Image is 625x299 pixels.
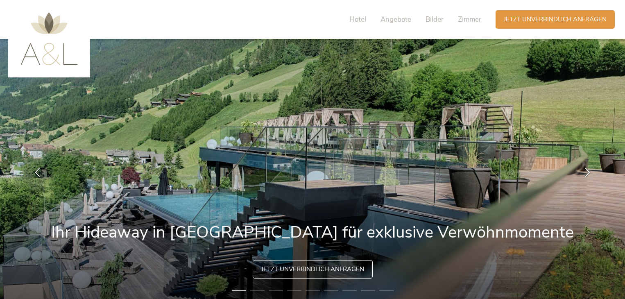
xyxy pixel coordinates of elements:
span: Zimmer [458,15,481,24]
span: Hotel [349,15,366,24]
span: Bilder [426,15,444,24]
span: Jetzt unverbindlich anfragen [504,15,607,24]
img: AMONTI & LUNARIS Wellnessresort [20,12,78,65]
span: Angebote [380,15,411,24]
span: Jetzt unverbindlich anfragen [261,265,364,274]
